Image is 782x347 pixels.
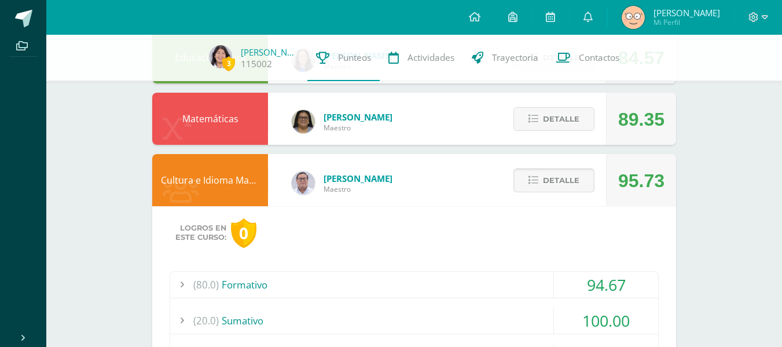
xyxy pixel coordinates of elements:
img: 6a91f3c28980e4c11ff94e63ef0e30c7.png [292,110,315,133]
div: 94.67 [554,272,658,298]
a: Contactos [547,35,628,81]
span: 3 [222,56,235,71]
span: [PERSON_NAME] [653,7,720,19]
div: 89.35 [618,93,664,145]
span: Logros en este curso: [175,224,226,242]
div: 0 [231,218,256,248]
span: (20.0) [193,308,219,334]
div: Formativo [170,272,658,298]
div: 95.73 [618,155,664,207]
span: (80.0) [193,272,219,298]
a: [PERSON_NAME] [241,46,299,58]
a: Punteos [307,35,380,81]
button: Detalle [513,107,594,131]
span: Maestro [324,184,392,194]
div: Matemáticas [152,93,268,145]
span: Punteos [338,52,371,64]
span: Mi Perfil [653,17,720,27]
span: [PERSON_NAME] [324,173,392,184]
img: 3a30efea21185ef172354e0ceef9618c.png [209,45,232,68]
span: Detalle [543,170,579,191]
span: Maestro [324,123,392,133]
span: Contactos [579,52,619,64]
a: 115002 [241,58,272,70]
a: Actividades [380,35,463,81]
div: Sumativo [170,308,658,334]
img: 8af19cf04de0ae0b6fa021c291ba4e00.png [622,6,645,29]
span: Trayectoria [492,52,538,64]
div: Cultura e Idioma Maya, Garífuna o Xinka [152,154,268,206]
span: [PERSON_NAME] [324,111,392,123]
button: Detalle [513,169,594,192]
div: 100.00 [554,308,658,334]
a: Trayectoria [463,35,547,81]
span: Detalle [543,108,579,130]
img: 5778bd7e28cf89dedf9ffa8080fc1cd8.png [292,171,315,195]
span: Actividades [407,52,454,64]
